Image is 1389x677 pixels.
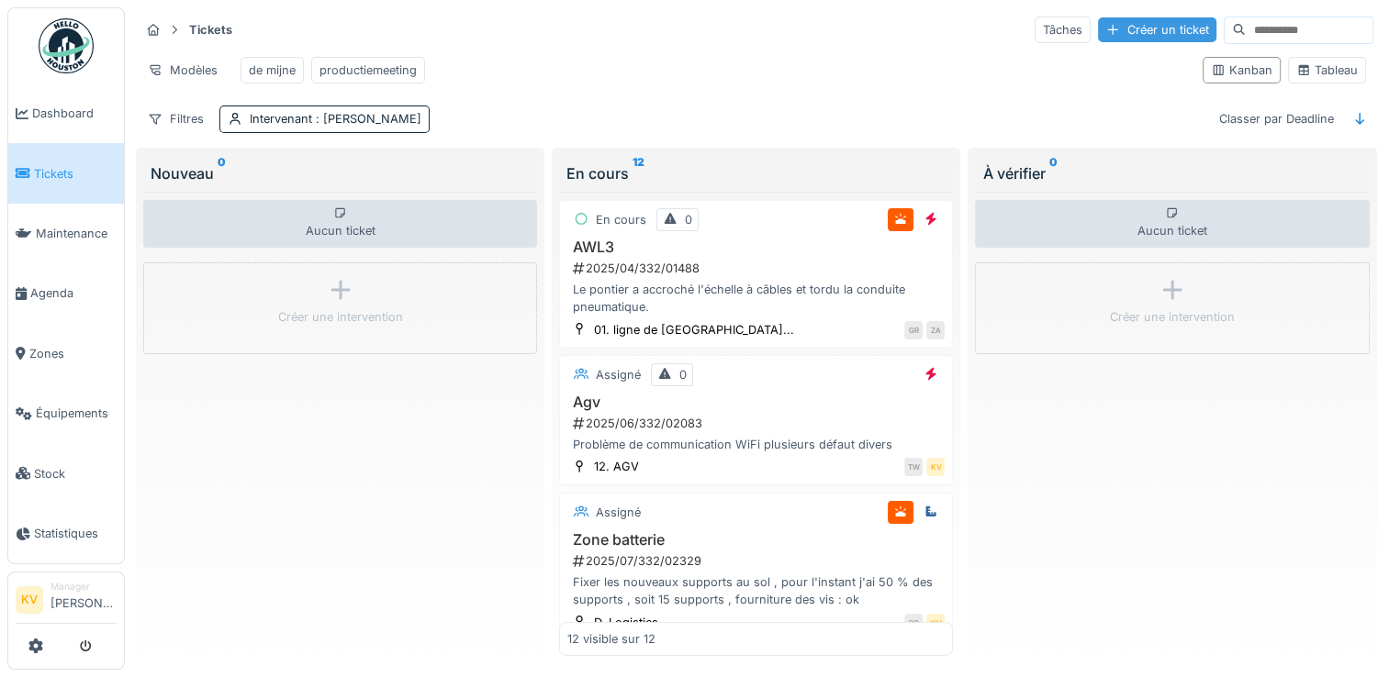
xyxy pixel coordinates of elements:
[312,112,421,126] span: : [PERSON_NAME]
[926,614,945,632] div: KV
[633,162,644,184] sup: 12
[596,211,646,228] div: En cours
[50,580,117,619] li: [PERSON_NAME]
[36,405,117,422] span: Équipements
[34,465,117,483] span: Stock
[218,162,226,184] sup: 0
[567,436,945,453] div: Problème de communication WiFi plusieurs défaut divers
[566,162,946,184] div: En cours
[278,308,403,326] div: Créer une intervention
[34,165,117,183] span: Tickets
[32,105,117,122] span: Dashboard
[34,525,117,542] span: Statistiques
[982,162,1361,184] div: À vérifier
[8,504,124,563] a: Statistiques
[16,586,43,614] li: KV
[30,284,117,302] span: Agenda
[571,415,945,432] div: 2025/06/332/02083
[1035,17,1091,43] div: Tâches
[1211,105,1342,132] div: Classer par Deadline
[143,200,537,248] div: Aucun ticket
[16,580,117,624] a: KV Manager[PERSON_NAME]
[249,61,296,79] div: de mijne
[567,573,945,608] div: Fixer les nouveaux supports au sol , pour l'instant j'ai 50 % des supports , soit 15 supports , f...
[594,458,639,475] div: 12. AGV
[926,321,945,339] div: ZA
[8,204,124,263] a: Maintenance
[975,200,1369,248] div: Aucun ticket
[8,143,124,203] a: Tickets
[679,366,687,383] div: 0
[904,321,923,339] div: GR
[904,458,923,476] div: TW
[567,239,945,256] h3: AWL3
[594,321,794,338] div: 01. ligne de [GEOGRAPHIC_DATA]...
[1098,17,1216,42] div: Créer un ticket
[685,211,692,228] div: 0
[1110,308,1235,326] div: Créer une intervention
[8,83,124,143] a: Dashboard
[596,366,641,383] div: Assigné
[1211,61,1272,79] div: Kanban
[1048,162,1057,184] sup: 0
[50,580,117,594] div: Manager
[567,531,945,549] h3: Zone batterie
[8,443,124,503] a: Stock
[39,18,94,73] img: Badge_color-CXgf-gQk.svg
[36,225,117,242] span: Maintenance
[567,630,655,648] div: 12 visible sur 12
[1296,61,1358,79] div: Tableau
[567,394,945,411] h3: Agv
[926,458,945,476] div: KV
[29,345,117,362] span: Zones
[319,61,417,79] div: productiemeeting
[567,281,945,316] div: Le pontier a accroché l'échelle à câbles et tordu la conduite pneumatique.
[8,383,124,443] a: Équipements
[250,110,421,128] div: Intervenant
[571,552,945,570] div: 2025/07/332/02329
[151,162,530,184] div: Nouveau
[594,614,658,631] div: D. Logistics
[8,324,124,383] a: Zones
[571,260,945,277] div: 2025/04/332/01488
[596,504,641,521] div: Assigné
[182,21,240,39] strong: Tickets
[904,614,923,632] div: PG
[8,263,124,323] a: Agenda
[140,105,212,132] div: Filtres
[140,57,226,83] div: Modèles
